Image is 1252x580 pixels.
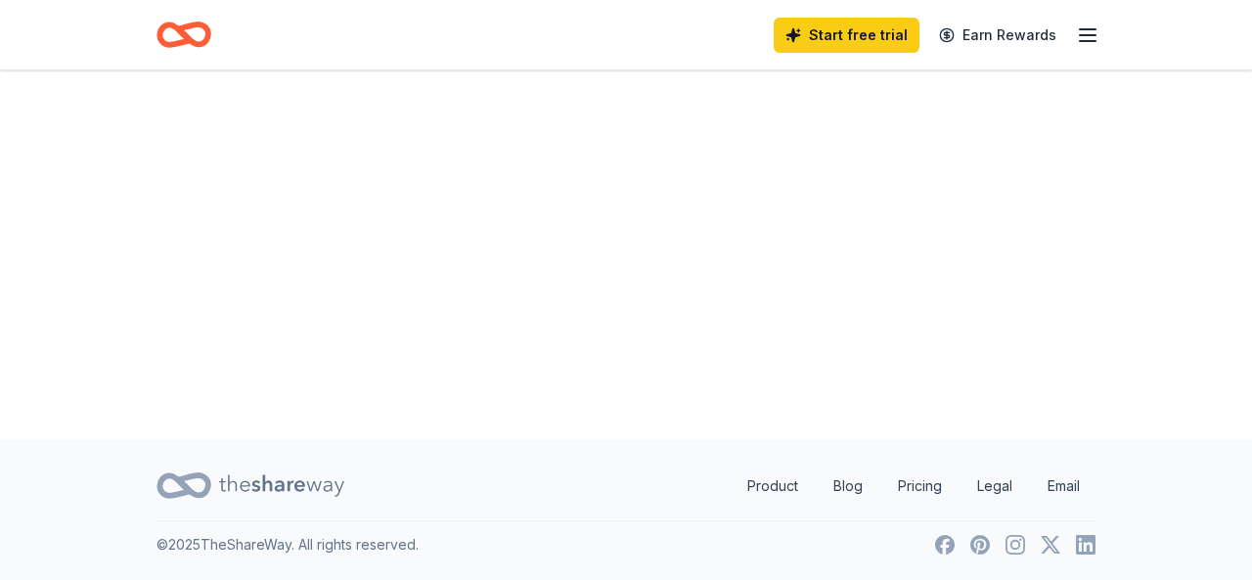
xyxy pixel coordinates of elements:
p: © 2025 TheShareWay. All rights reserved. [156,533,419,557]
a: Home [156,12,211,58]
a: Legal [961,467,1028,506]
a: Start free trial [774,18,919,53]
a: Earn Rewards [927,18,1068,53]
nav: quick links [732,467,1095,506]
a: Product [732,467,814,506]
a: Blog [818,467,878,506]
a: Email [1032,467,1095,506]
a: Pricing [882,467,958,506]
